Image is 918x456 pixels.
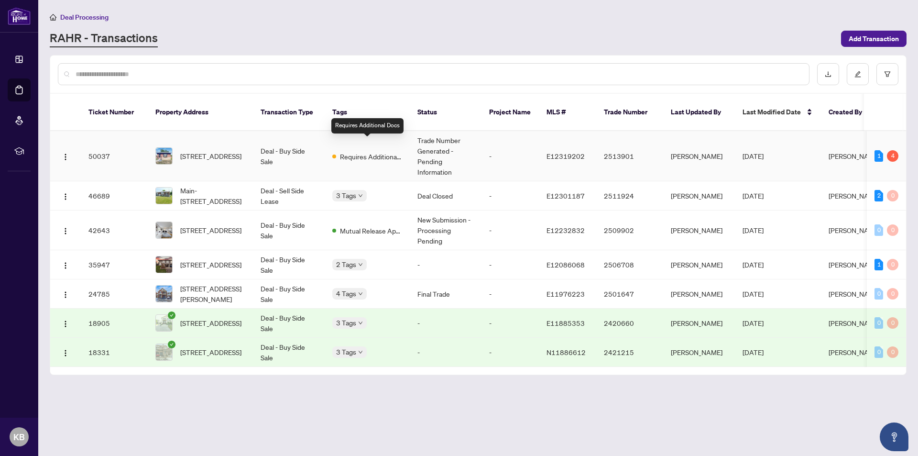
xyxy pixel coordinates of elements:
[874,259,883,270] div: 1
[50,14,56,21] span: home
[180,151,241,161] span: [STREET_ADDRESS]
[829,348,880,356] span: [PERSON_NAME]
[874,317,883,329] div: 0
[58,188,73,203] button: Logo
[743,348,764,356] span: [DATE]
[596,250,663,279] td: 2506708
[325,94,410,131] th: Tags
[81,211,148,250] td: 42643
[81,309,148,338] td: 18905
[884,71,891,78] span: filter
[410,309,481,338] td: -
[58,257,73,272] button: Logo
[340,225,402,236] span: Mutual Release Approved
[596,94,663,131] th: Trade Number
[847,63,869,85] button: edit
[358,262,363,267] span: down
[156,315,172,331] img: thumbnail-img
[358,350,363,355] span: down
[168,341,175,348] span: check-circle
[481,211,539,250] td: -
[743,107,801,117] span: Last Modified Date
[180,185,245,206] span: Main-[STREET_ADDRESS]
[481,338,539,367] td: -
[58,148,73,164] button: Logo
[253,94,325,131] th: Transaction Type
[62,193,69,200] img: Logo
[596,309,663,338] td: 2420660
[336,317,356,328] span: 3 Tags
[743,226,764,234] span: [DATE]
[81,338,148,367] td: 18331
[81,250,148,279] td: 35947
[546,319,585,327] span: E11885353
[874,346,883,358] div: 0
[358,291,363,296] span: down
[62,291,69,299] img: Logo
[481,309,539,338] td: -
[887,346,898,358] div: 0
[358,321,363,325] span: down
[887,317,898,329] div: 0
[50,30,158,47] a: RAHR - Transactions
[180,347,241,357] span: [STREET_ADDRESS]
[596,211,663,250] td: 2509902
[180,283,245,304] span: [STREET_ADDRESS][PERSON_NAME]
[596,131,663,181] td: 2513901
[539,94,596,131] th: MLS #
[546,289,585,298] span: E11976223
[58,315,73,331] button: Logo
[62,320,69,328] img: Logo
[253,131,325,181] td: Deal - Buy Side Sale
[849,31,899,46] span: Add Transaction
[253,338,325,367] td: Deal - Buy Side Sale
[887,224,898,236] div: 0
[62,349,69,357] img: Logo
[829,319,880,327] span: [PERSON_NAME]
[887,259,898,270] div: 0
[62,153,69,161] img: Logo
[481,250,539,279] td: -
[358,193,363,198] span: down
[81,94,148,131] th: Ticket Number
[253,309,325,338] td: Deal - Buy Side Sale
[874,150,883,162] div: 1
[829,226,880,234] span: [PERSON_NAME]
[180,318,241,328] span: [STREET_ADDRESS]
[596,279,663,309] td: 2501647
[156,256,172,273] img: thumbnail-img
[58,222,73,238] button: Logo
[62,262,69,269] img: Logo
[156,344,172,360] img: thumbnail-img
[663,181,735,211] td: [PERSON_NAME]
[880,423,908,451] button: Open asap
[81,181,148,211] td: 46689
[887,190,898,201] div: 0
[854,71,861,78] span: edit
[743,260,764,269] span: [DATE]
[663,211,735,250] td: [PERSON_NAME]
[887,288,898,300] div: 0
[735,94,821,131] th: Last Modified Date
[841,31,907,47] button: Add Transaction
[743,152,764,160] span: [DATE]
[874,224,883,236] div: 0
[481,131,539,181] td: -
[829,191,880,200] span: [PERSON_NAME]
[148,94,253,131] th: Property Address
[821,94,878,131] th: Created By
[410,279,481,309] td: Final Trade
[546,260,585,269] span: E12086068
[874,190,883,201] div: 2
[253,250,325,279] td: Deal - Buy Side Sale
[663,250,735,279] td: [PERSON_NAME]
[58,286,73,301] button: Logo
[180,259,241,270] span: [STREET_ADDRESS]
[410,131,481,181] td: Trade Number Generated - Pending Information
[156,188,172,204] img: thumbnail-img
[743,319,764,327] span: [DATE]
[60,13,109,22] span: Deal Processing
[58,345,73,360] button: Logo
[596,181,663,211] td: 2511924
[546,152,585,160] span: E12319202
